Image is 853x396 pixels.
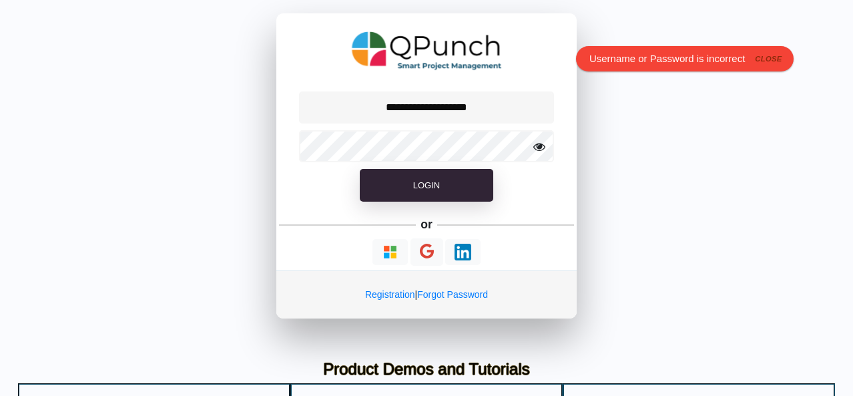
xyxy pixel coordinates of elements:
div: | [276,270,577,319]
span: Login [413,180,440,190]
h5: or [418,215,435,234]
button: Login [360,169,493,202]
a: Registration [365,289,415,300]
img: Loading... [455,244,471,260]
button: Continue With Microsoft Azure [372,239,408,265]
i: close [755,53,782,65]
div: Username or Password is incorrect [576,46,794,71]
img: QPunch [352,27,502,75]
h3: Product Demos and Tutorials [28,360,825,379]
button: Continue With LinkedIn [445,239,481,265]
button: Continue With Google [410,238,443,266]
a: Forgot Password [417,289,488,300]
img: Loading... [382,244,398,260]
